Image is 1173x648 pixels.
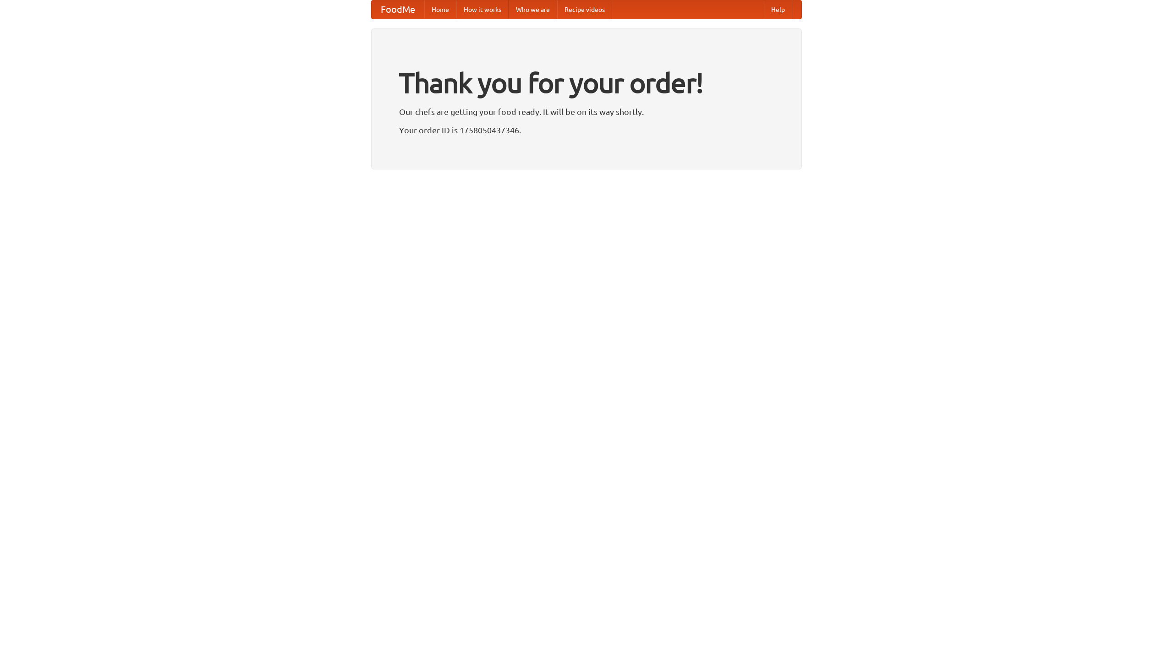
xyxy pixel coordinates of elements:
a: FoodMe [372,0,424,19]
p: Your order ID is 1758050437346. [399,123,774,137]
a: Recipe videos [557,0,612,19]
h1: Thank you for your order! [399,61,774,105]
a: Home [424,0,456,19]
a: Who we are [509,0,557,19]
p: Our chefs are getting your food ready. It will be on its way shortly. [399,105,774,119]
a: Help [764,0,792,19]
a: How it works [456,0,509,19]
